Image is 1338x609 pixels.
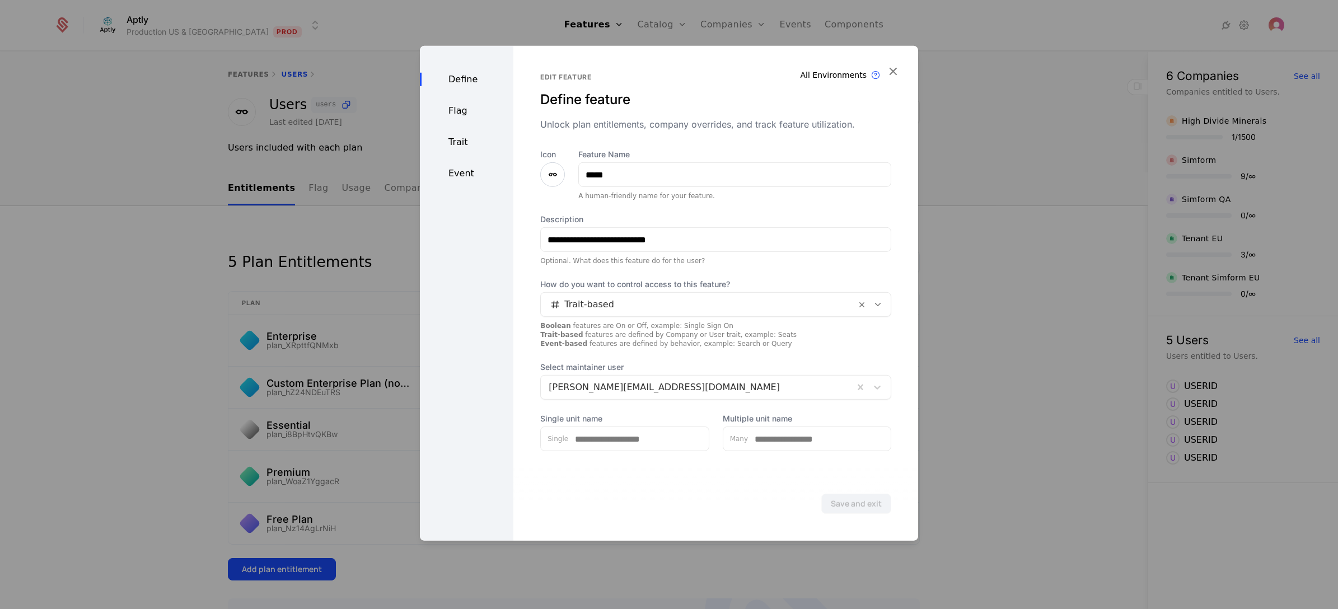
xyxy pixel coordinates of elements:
[420,167,513,180] div: Event
[578,149,891,160] label: Feature Name
[540,214,891,225] label: Description
[540,331,583,339] strong: Trait-based
[420,73,513,86] div: Define
[540,413,709,424] label: Single unit name
[540,256,891,265] div: Optional. What does this feature do for the user?
[540,322,571,330] strong: Boolean
[801,69,867,81] div: All Environments
[578,191,891,200] div: A human-friendly name for your feature.
[723,434,748,443] label: Many
[821,494,891,514] button: Save and exit
[540,91,891,109] div: Define feature
[540,321,891,348] div: features are On or Off, example: Single Sign On features are defined by Company or User trait, ex...
[540,73,891,82] div: Edit feature
[540,362,891,373] span: Select maintainer user
[540,279,891,290] span: How do you want to control access to this feature?
[420,104,513,118] div: Flag
[540,118,891,131] div: Unlock plan entitlements, company overrides, and track feature utilization.
[420,135,513,149] div: Trait
[540,149,565,160] label: Icon
[723,413,891,424] label: Multiple unit name
[540,340,587,348] strong: Event-based
[541,434,568,443] label: Single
